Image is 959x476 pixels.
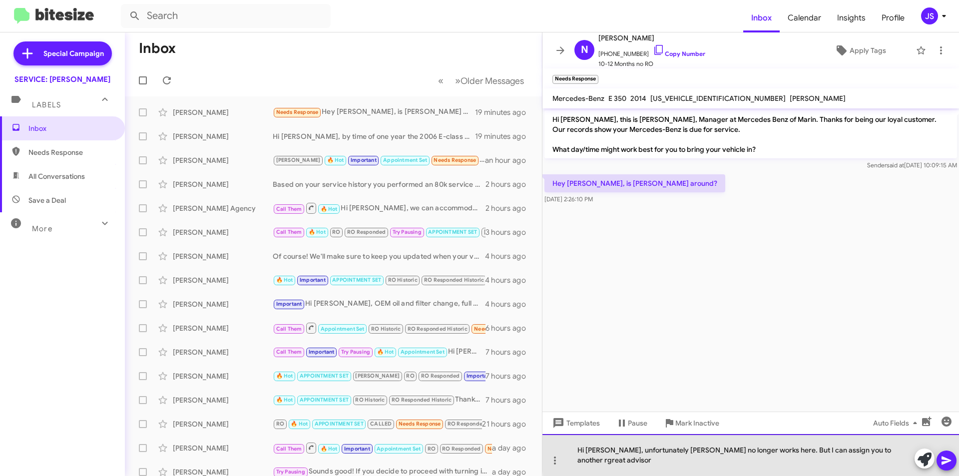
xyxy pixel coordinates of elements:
div: Of course! We'll make sure to keep you updated when your vehicle is due for service. If you have ... [273,251,485,261]
button: Mark Inactive [655,414,727,432]
span: N [581,42,588,58]
div: [PERSON_NAME] [173,107,273,117]
span: Needs Response [474,326,516,332]
span: All Conversations [28,171,85,181]
span: Needs Response [28,147,113,157]
div: [PERSON_NAME] [173,299,273,309]
div: 21 hours ago [482,419,534,429]
span: 🔥 Hot [327,157,344,163]
div: 4pm works great [273,154,485,166]
button: Auto Fields [865,414,929,432]
div: Inbound Call [273,322,485,334]
span: Save a Deal [28,195,66,205]
span: said at [887,161,904,169]
div: [PERSON_NAME] [173,443,273,453]
div: JS [921,7,938,24]
span: Older Messages [461,75,524,86]
div: 3 hours ago [485,227,534,237]
div: a day ago [492,443,534,453]
span: [PHONE_NUMBER] [598,44,705,59]
div: No appointment is needed for checking the pressure. We are here from 7:30 AM up until 5:30 PM. [273,370,485,382]
div: Hi [PERSON_NAME], by time of one year the 2006 E-class is due. Let me know when you are ready and... [273,131,475,141]
span: Apply Tags [850,41,886,59]
a: Calendar [780,3,829,32]
a: Inbox [743,3,780,32]
span: Try Pausing [393,229,422,235]
span: RO Responded Historic [424,277,484,283]
span: Appointment Set [377,446,421,452]
span: Needs Response [399,421,441,427]
span: « [438,74,444,87]
span: Special Campaign [43,48,104,58]
span: Try Pausing [341,349,370,355]
span: 🔥 Hot [321,446,338,452]
a: Insights [829,3,874,32]
span: CALLED [370,421,392,427]
span: APPOINTMENT SET [300,373,349,379]
div: SERVICE: [PERSON_NAME] [14,74,110,84]
div: 7 hours ago [485,395,534,405]
span: APPOINTMENT SET [428,229,477,235]
span: Profile [874,3,913,32]
div: Based on your service history you performed an 80k service [DATE] at 88,199. For this next routin... [273,179,485,189]
span: Try Pausing [276,469,305,475]
div: 4 hours ago [485,251,534,261]
span: APPOINTMENT SET [332,277,381,283]
div: 2 hours ago [485,203,534,213]
span: 🔥 Hot [321,206,338,212]
span: More [32,224,52,233]
span: RO Responded [448,421,486,427]
span: Appointment Set [401,349,445,355]
small: Needs Response [552,75,598,84]
span: Inbox [28,123,113,133]
div: [PERSON_NAME] [173,371,273,381]
span: Needs Response [434,157,476,163]
span: » [455,74,461,87]
span: Call Them [276,349,302,355]
span: Sender [DATE] 10:09:15 AM [867,161,957,169]
span: RO Historic [355,397,385,403]
span: [PERSON_NAME] [355,373,400,379]
span: [DATE] 2:26:10 PM [544,195,593,203]
span: [PERSON_NAME] [484,229,528,235]
span: Appointment Set [383,157,427,163]
span: Call Them [276,229,302,235]
span: 🔥 Hot [276,373,293,379]
span: Labels [32,100,61,109]
div: Inbound Call [273,442,492,454]
div: [PERSON_NAME] [173,419,273,429]
span: RO Responded [442,446,480,452]
span: Important [309,349,335,355]
span: RO [428,446,436,452]
button: Pause [608,414,655,432]
div: Hi [PERSON_NAME], unfortunately [PERSON_NAME] no longer works here. But I can assign you to anoth... [542,434,959,476]
span: Important [276,301,302,307]
span: 🔥 Hot [291,421,308,427]
span: 🔥 Hot [276,277,293,283]
div: 4 hours ago [485,299,534,309]
span: Auto Fields [873,414,921,432]
span: Mark Inactive [675,414,719,432]
span: Needs Response [276,109,319,115]
a: Special Campaign [13,41,112,65]
h1: Inbox [139,40,176,56]
nav: Page navigation example [433,70,530,91]
span: [US_VEHICLE_IDENTIFICATION_NUMBER] [650,94,786,103]
div: 7 hours ago [485,371,534,381]
div: Thanks for letting me know. We look forward to seeing you in September. [273,394,485,406]
div: 7 hours ago [485,347,534,357]
span: Mercedes-Benz [552,94,604,103]
div: 6 hours ago [485,323,534,333]
button: Templates [542,414,608,432]
div: Hi [PERSON_NAME], OEM oil and filter change, full comprehensive inspection, top off all fluids, r... [273,298,485,310]
span: 🔥 Hot [309,229,326,235]
span: [PERSON_NAME] [598,32,705,44]
div: Hi [PERSON_NAME], thank you for letting me know. I completely understand, it’s great you were abl... [273,346,485,358]
div: [PERSON_NAME] [173,155,273,165]
div: Thx. I rescheduled to [DATE]. [273,226,485,238]
div: [PERSON_NAME] [173,251,273,261]
a: Copy Number [653,50,705,57]
span: RO Responded [347,229,386,235]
